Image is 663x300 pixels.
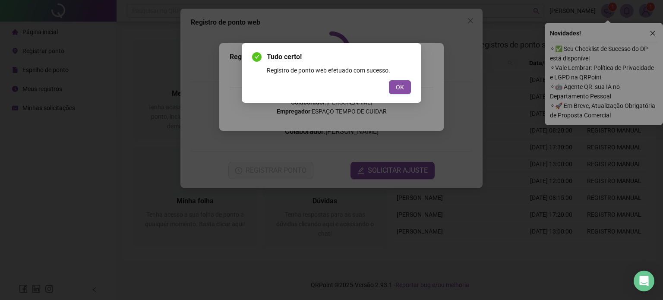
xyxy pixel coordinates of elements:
[252,52,262,62] span: check-circle
[389,80,411,94] button: OK
[267,66,411,75] div: Registro de ponto web efetuado com sucesso.
[396,82,404,92] span: OK
[634,271,654,291] div: Open Intercom Messenger
[267,52,411,62] span: Tudo certo!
